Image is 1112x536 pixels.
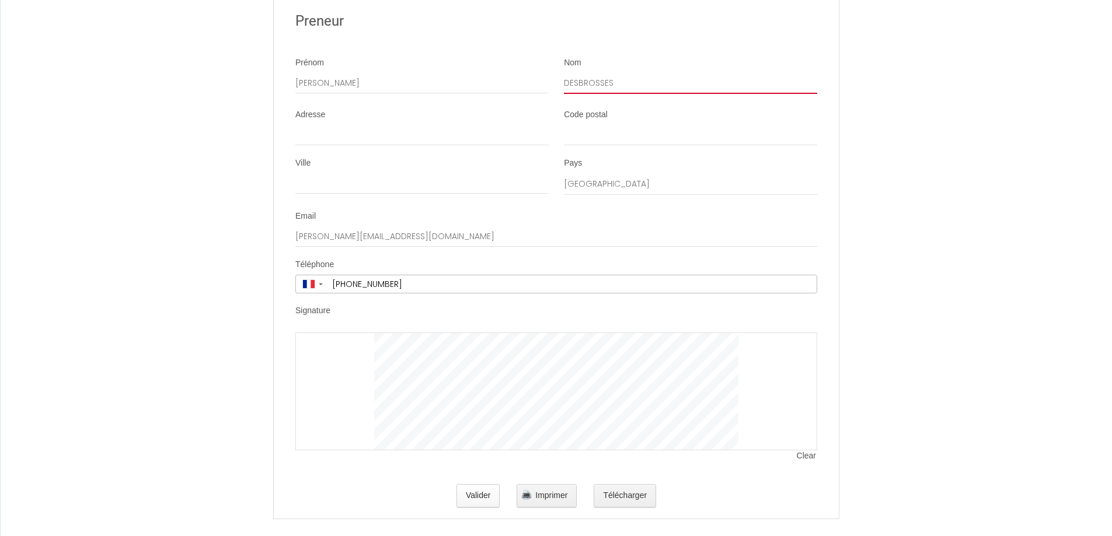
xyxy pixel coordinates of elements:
[535,491,567,500] span: Imprimer
[295,57,324,69] label: Prénom
[328,275,817,293] input: +33 6 12 34 56 78
[318,282,324,286] span: ▼
[295,109,325,121] label: Adresse
[295,211,316,222] label: Email
[564,109,608,121] label: Code postal
[295,259,334,271] label: Téléphone
[522,490,531,499] img: printer.png
[295,157,311,169] label: Ville
[594,484,656,507] button: Télécharger
[295,305,330,317] label: Signature
[517,484,577,507] button: Imprimer
[564,57,581,69] label: Nom
[797,450,817,462] span: Clear
[295,10,817,33] h2: Preneur
[564,157,582,169] label: Pays
[456,484,500,507] button: Valider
